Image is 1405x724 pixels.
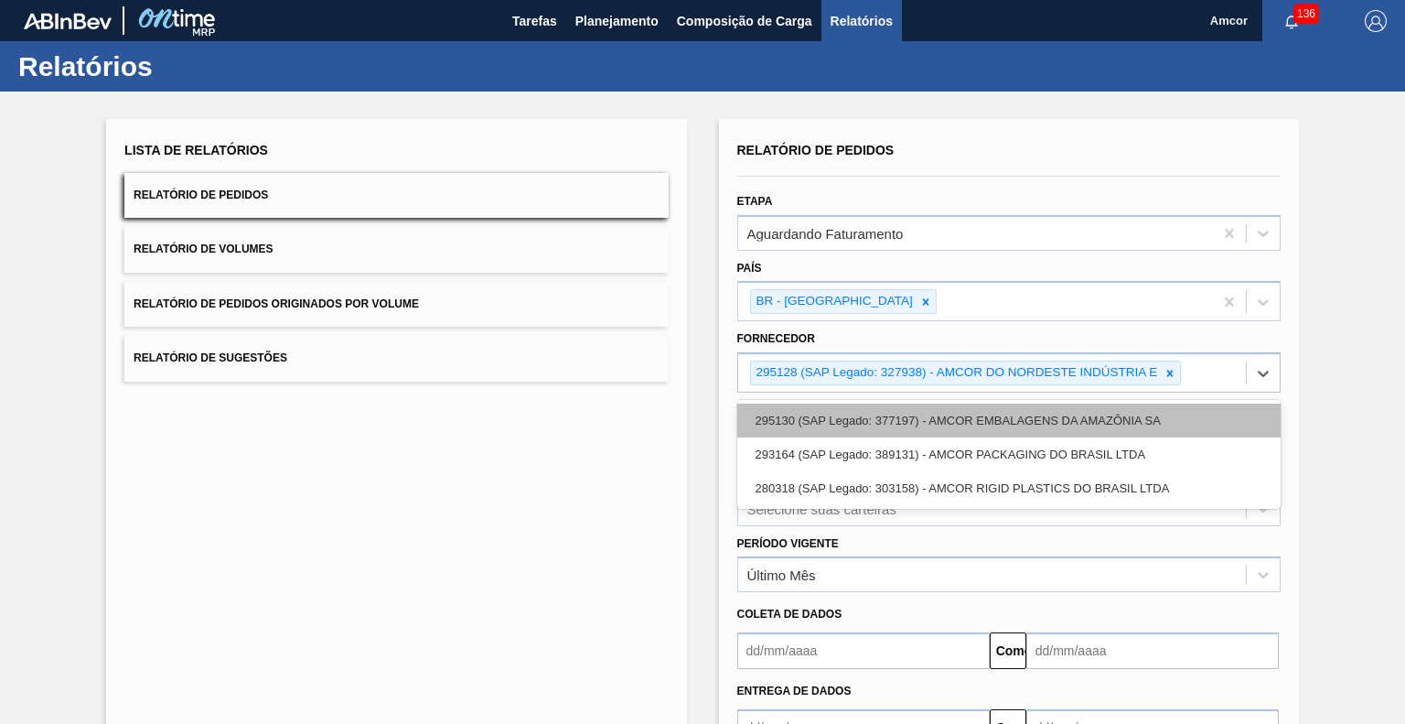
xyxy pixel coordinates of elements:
[737,143,895,157] font: Relatório de Pedidos
[124,173,668,218] button: Relatório de Pedidos
[756,414,1161,427] font: 295130 (SAP Legado: 377197) - AMCOR EMBALAGENS DA AMAZÔNIA SA
[134,352,287,365] font: Relatório de Sugestões
[737,195,773,208] font: Etapa
[134,297,419,310] font: Relatório de Pedidos Originados por Volume
[756,365,1158,379] font: 295128 (SAP Legado: 327938) - AMCOR DO NORDESTE INDÚSTRIA E
[747,225,904,241] font: Aguardando Faturamento
[124,143,268,157] font: Lista de Relatórios
[1365,10,1387,32] img: Sair
[1297,7,1315,20] font: 136
[737,537,839,550] font: Período Vigente
[737,262,762,275] font: País
[575,14,659,28] font: Planejamento
[996,643,1039,658] font: Comeu
[737,685,852,697] font: Entrega de dados
[134,189,268,201] font: Relatório de Pedidos
[512,14,557,28] font: Tarefas
[990,632,1026,669] button: Comeu
[1026,632,1279,669] input: dd/mm/aaaa
[831,14,893,28] font: Relatórios
[747,567,816,583] font: Último Mês
[1210,14,1248,27] font: Amcor
[737,608,842,621] font: Coleta de dados
[124,336,668,381] button: Relatório de Sugestões
[756,448,1146,461] font: 293164 (SAP Legado: 389131) - AMCOR PACKAGING DO BRASIL LTDA
[24,13,112,29] img: TNhmsLtSVTkK8tSr43FrP2fwEKptu5GPRR3wAAAABJRU5ErkJggg==
[737,332,815,345] font: Fornecedor
[134,243,273,256] font: Relatório de Volumes
[124,227,668,272] button: Relatório de Volumes
[756,294,913,308] font: BR - [GEOGRAPHIC_DATA]
[1262,8,1321,34] button: Notificações
[756,481,1170,495] font: 280318 (SAP Legado: 303158) - AMCOR RIGID PLASTICS DO BRASIL LTDA
[18,51,153,81] font: Relatórios
[124,282,668,327] button: Relatório de Pedidos Originados por Volume
[737,632,990,669] input: dd/mm/aaaa
[677,14,812,28] font: Composição de Carga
